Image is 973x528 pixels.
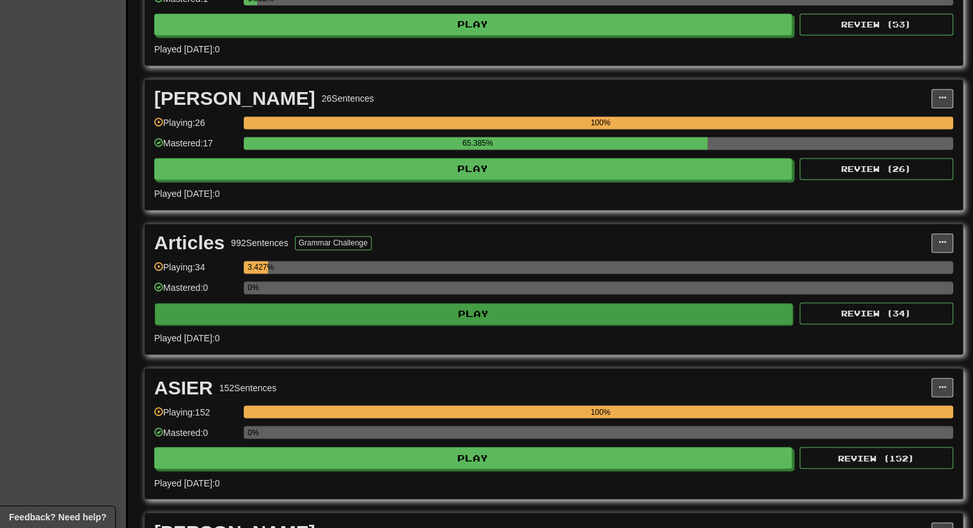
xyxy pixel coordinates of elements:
[154,137,237,158] div: Mastered: 17
[231,237,289,249] div: 992 Sentences
[154,13,792,35] button: Play
[248,261,268,274] div: 3.427%
[248,116,953,129] div: 100%
[322,92,374,105] div: 26 Sentences
[154,89,315,108] div: [PERSON_NAME]
[295,236,372,250] button: Grammar Challenge
[154,158,792,180] button: Play
[800,13,953,35] button: Review (53)
[154,189,219,199] span: Played [DATE]: 0
[800,158,953,180] button: Review (26)
[154,426,237,447] div: Mastered: 0
[154,333,219,343] span: Played [DATE]: 0
[154,378,213,397] div: ASIER
[9,511,106,524] span: Open feedback widget
[154,116,237,137] div: Playing: 26
[154,405,237,426] div: Playing: 152
[154,447,792,469] button: Play
[154,281,237,302] div: Mastered: 0
[219,381,277,394] div: 152 Sentences
[248,405,953,418] div: 100%
[154,44,219,54] span: Played [DATE]: 0
[154,233,225,252] div: Articles
[800,447,953,469] button: Review (152)
[154,478,219,488] span: Played [DATE]: 0
[155,303,793,325] button: Play
[154,261,237,282] div: Playing: 34
[800,302,953,324] button: Review (34)
[248,137,708,150] div: 65.385%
